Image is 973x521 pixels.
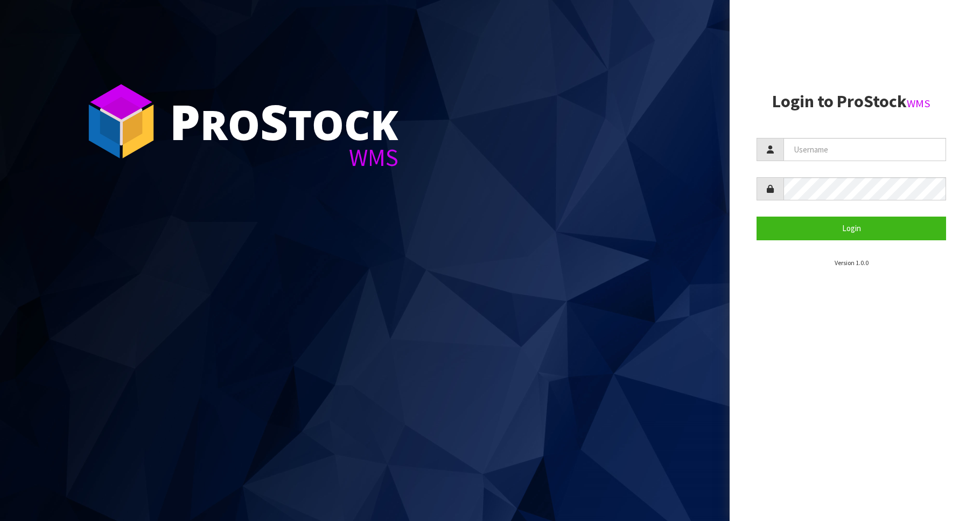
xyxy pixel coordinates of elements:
span: S [260,88,288,154]
input: Username [783,138,946,161]
img: ProStock Cube [81,81,162,162]
span: P [170,88,200,154]
div: ro tock [170,97,398,145]
div: WMS [170,145,398,170]
small: Version 1.0.0 [835,259,869,267]
small: WMS [907,96,930,110]
button: Login [757,217,946,240]
h2: Login to ProStock [757,92,946,111]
